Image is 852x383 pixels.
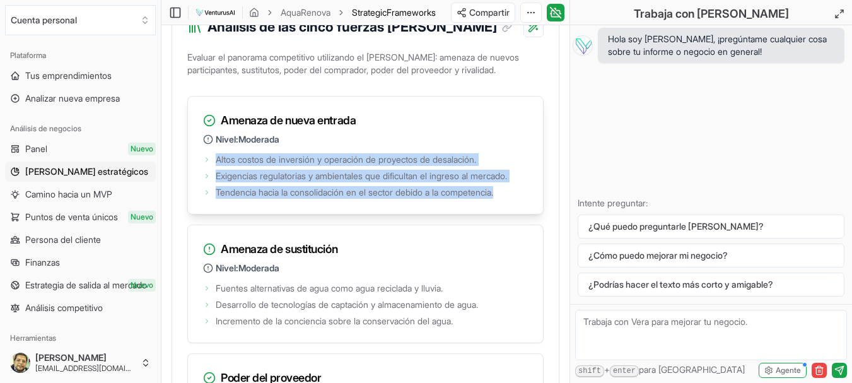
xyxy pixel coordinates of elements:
font: ¿Cómo puedo mejorar mi negocio? [588,250,728,261]
a: Tus emprendimientos [5,66,156,86]
font: Hola soy [PERSON_NAME], ¡pregúntame cualquier cosa sobre tu informe o negocio en general! [608,33,827,57]
font: [EMAIL_ADDRESS][DOMAIN_NAME] [35,363,158,373]
font: Amenaza de nueva entrada [221,114,356,127]
font: Fuentes alternativas de agua como agua reciclada y lluvia. [216,283,443,293]
font: Herramientas [10,333,56,343]
kbd: shift [575,365,604,377]
a: [PERSON_NAME] estratégicos [5,162,156,182]
font: Tendencia hacia la consolidación en el sector debido a la competencia. [216,187,493,197]
font: [PERSON_NAME] [35,352,107,363]
a: Estrategia de salida al mercadoNuevo [5,275,156,295]
font: Compartir [469,7,510,18]
font: Tus emprendimientos [25,70,112,81]
font: Persona del cliente [25,234,101,245]
font: Nivel: [216,262,238,273]
a: Camino hacia un MVP [5,184,156,204]
font: Amenaza de sustitución [221,242,337,256]
font: Plataforma [10,50,46,60]
font: Análisis de negocios [10,124,81,133]
font: Estrategia de salida al mercado [25,280,147,290]
font: Finanzas [25,257,60,268]
font: Nuevo [131,280,153,290]
a: Análisis competitivo [5,298,156,318]
a: Finanzas [5,252,156,273]
a: PanelNuevo [5,139,156,159]
font: Puntos de venta únicos [25,211,118,222]
font: Análisis de las cinco fuerzas [PERSON_NAME] [207,18,497,35]
font: + [604,364,610,375]
font: Nuevo [131,212,153,221]
font: [PERSON_NAME] estratégicos [25,166,148,177]
span: Frameworks [387,7,436,18]
button: [PERSON_NAME][EMAIL_ADDRESS][DOMAIN_NAME] [5,348,156,378]
font: Análisis competitivo [25,302,103,313]
button: ¿Qué puedo preguntarle [PERSON_NAME]? [578,215,844,239]
span: StrategicFrameworks [352,6,436,19]
button: ¿Podrías hacer el texto más corto y amigable? [578,273,844,297]
font: Incremento de la conciencia sobre la conservación del agua. [216,315,453,326]
a: Analizar nueva empresa [5,88,156,109]
font: ¿Podrías hacer el texto más corto y amigable? [588,279,773,290]
font: Evaluar el panorama competitivo utilizando el [PERSON_NAME]: amenaza de nuevos participantes, sus... [187,52,519,75]
button: Agente [759,363,807,378]
font: Intente preguntar: [578,197,648,208]
font: Panel [25,143,47,154]
font: Altos costos de inversión y operación de proyectos de desalación. [216,154,476,165]
button: Compartir [451,3,515,23]
button: Seleccione una organización [5,5,156,35]
font: Desarrollo de tecnologías de captación y almacenamiento de agua. [216,299,478,310]
a: Puntos de venta únicosNuevo [5,207,156,227]
button: ¿Cómo puedo mejorar mi negocio? [578,244,844,268]
font: Trabaja con [PERSON_NAME] [634,7,789,20]
img: ACg8ocLnV8Dkz28Lvri00b1rlxoYopJNIVV_CDIpgc9wK0h_bCnRQvz3=s96-c [10,353,30,373]
font: ¿Qué puedo preguntarle [PERSON_NAME]? [588,221,764,232]
font: Nuevo [131,144,153,153]
font: Exigencias regulatorias y ambientales que dificultan el ingreso al mercado. [216,170,507,181]
font: Analizar nueva empresa [25,93,120,103]
img: Vera [573,35,593,56]
font: Agente [776,365,801,375]
font: Nivel: [216,134,238,144]
font: Camino hacia un MVP [25,189,112,199]
img: logo [195,5,236,20]
a: Persona del cliente [5,230,156,250]
font: Moderada [238,134,279,144]
font: para [GEOGRAPHIC_DATA] [639,364,745,375]
font: Moderada [238,262,279,273]
kbd: enter [610,365,639,377]
a: AquaRenova [281,6,330,19]
nav: migaja de pan [249,6,436,19]
font: Cuenta personal [11,15,77,25]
